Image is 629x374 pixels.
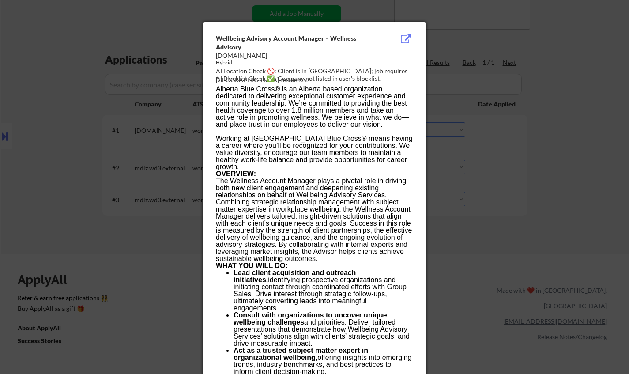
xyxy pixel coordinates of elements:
[216,59,369,67] div: Hybrid
[216,128,413,170] p: Working at [GEOGRAPHIC_DATA] Blue Cross® means having a career where you’ll be recognized for you...
[266,276,268,283] b: ,
[234,311,387,326] b: Consult with organizations to uncover unique wellbeing challenges
[216,51,369,60] div: [DOMAIN_NAME]
[234,269,413,312] li: identifying prospective organizations and initiating contact through coordinated efforts with Gro...
[216,86,413,128] p: Alberta Blue Cross® is an Alberta based organization dedicated to delivering exceptional customer...
[234,269,356,283] b: Lead client acquisition and outreach initiatives
[234,347,368,361] b: Act as a trusted subject matter expert in organizational wellbeing
[216,262,288,269] b: WHAT YOU WILL DO:
[316,354,317,361] b: ,
[216,170,256,178] b: OVERVIEW:
[216,34,369,51] div: Wellbeing Advisory Account Manager – Wellness Advisory
[234,312,413,347] li: and priorities. Deliver tailored presentations that demonstrate how Wellbeing Advisory Services’ ...
[216,178,413,262] p: The Wellness Account Manager plays a pivotal role in driving both new client engagement and deepe...
[216,74,417,83] div: AI Blocklist Check ✅: Company not listed in user's blocklist.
